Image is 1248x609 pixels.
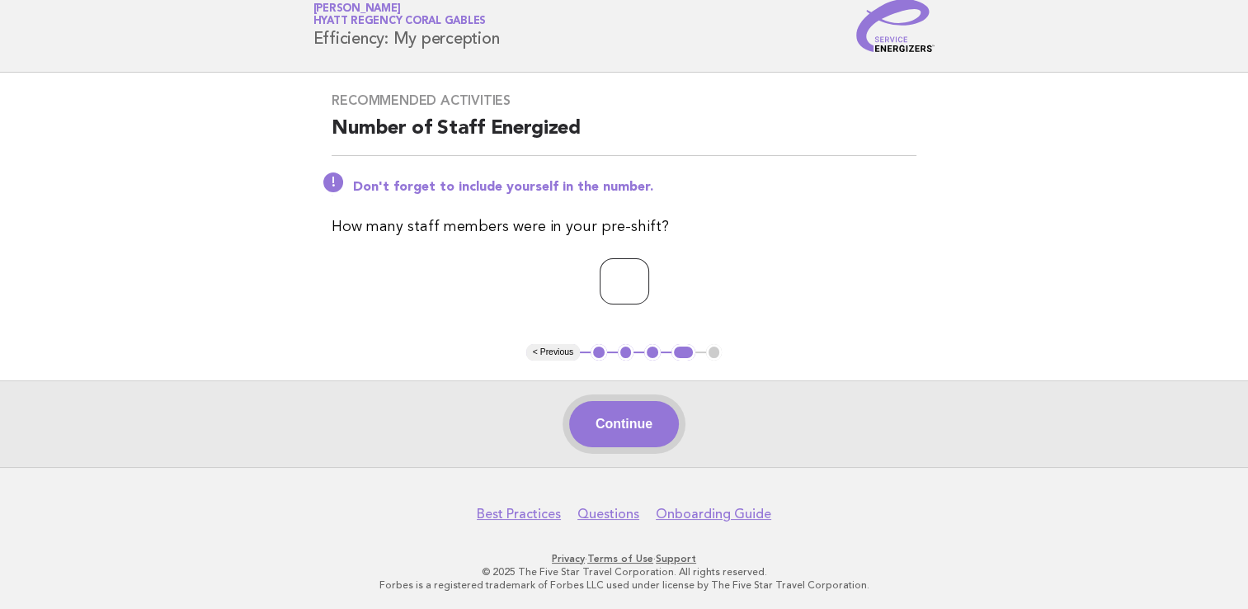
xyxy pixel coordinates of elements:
p: Forbes is a registered trademark of Forbes LLC used under license by The Five Star Travel Corpora... [120,578,1129,592]
h2: Number of Staff Energized [332,116,916,156]
button: < Previous [526,344,580,361]
button: 3 [644,344,661,361]
a: Questions [577,506,639,522]
button: Continue [569,401,679,447]
a: Support [656,553,696,564]
a: [PERSON_NAME]Hyatt Regency Coral Gables [313,3,487,26]
p: Don't forget to include yourself in the number. [353,179,916,196]
a: Onboarding Guide [656,506,771,522]
a: Privacy [552,553,585,564]
a: Best Practices [477,506,561,522]
button: 1 [591,344,607,361]
button: 2 [618,344,634,361]
a: Terms of Use [587,553,653,564]
h1: Efficiency: My perception [313,4,500,47]
button: 4 [671,344,695,361]
p: · · [120,552,1129,565]
span: Hyatt Regency Coral Gables [313,17,487,27]
p: How many staff members were in your pre-shift? [332,215,916,238]
p: © 2025 The Five Star Travel Corporation. All rights reserved. [120,565,1129,578]
h3: Recommended activities [332,92,916,109]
